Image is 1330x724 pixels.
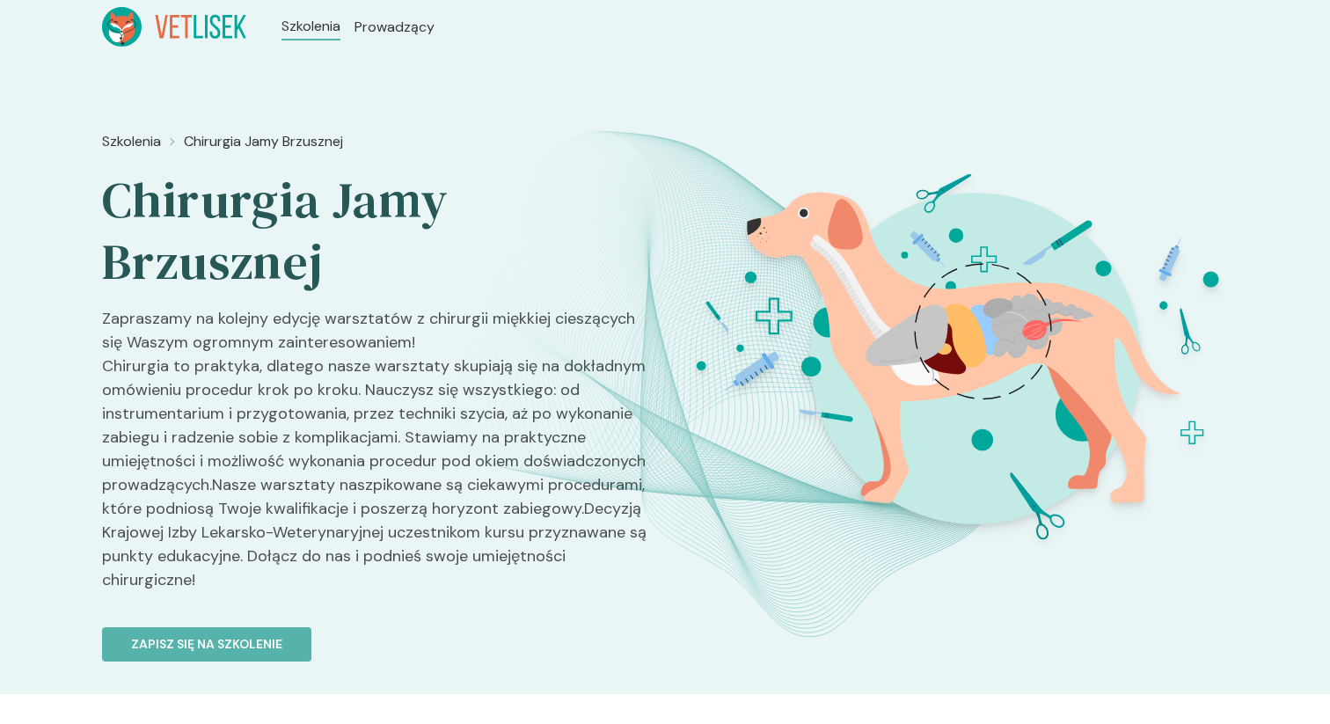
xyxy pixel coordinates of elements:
[102,627,311,662] button: Zapisz się na szkolenie
[354,17,435,38] a: Prowadzący
[184,131,343,152] a: Chirurgia Jamy Brzusznej
[131,635,282,654] p: Zapisz się na szkolenie
[102,170,651,293] h2: Chirurgia Jamy Brzusznej
[663,124,1288,593] img: aHfRoUMqNJQqH-fb_ChiruJB_BT.svg
[281,16,340,37] a: Szkolenia
[102,131,161,152] a: Szkolenia
[102,606,651,662] a: Zapisz się na szkolenie
[102,307,651,606] p: Zapraszamy na kolejny edycję warsztatów z chirurgii miękkiej cieszących się Waszym ogromnym zaint...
